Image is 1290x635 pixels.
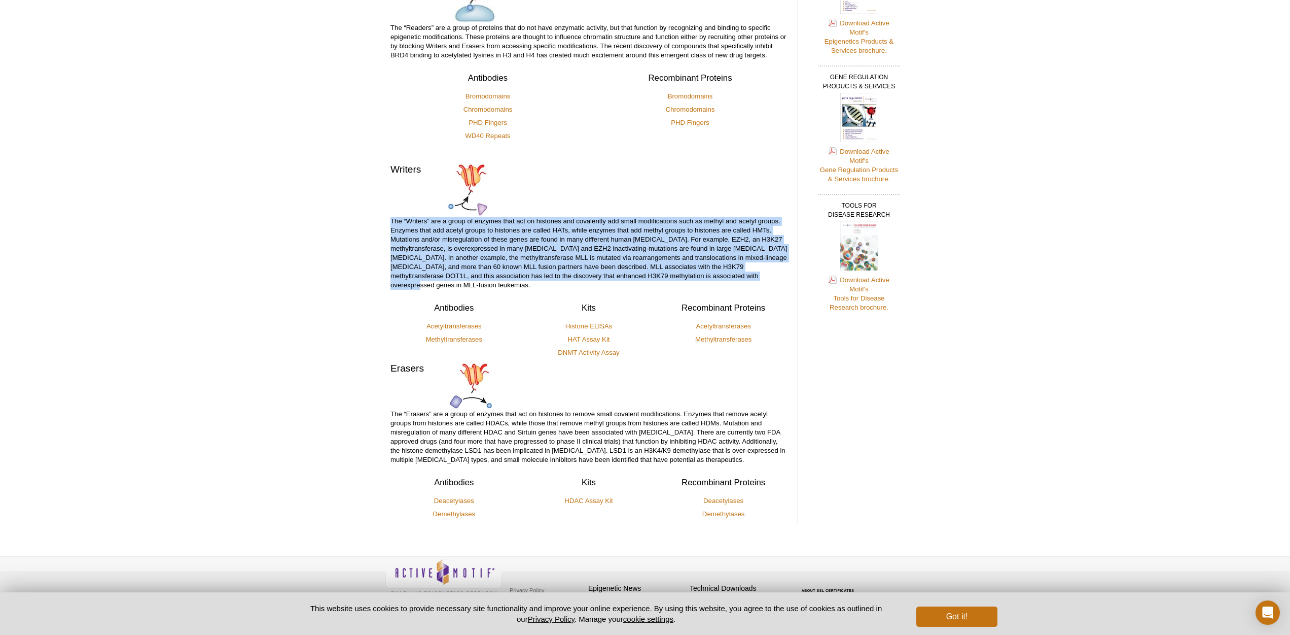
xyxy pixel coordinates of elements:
[623,615,673,623] button: cookie settings
[1256,600,1280,625] div: Open Intercom Messenger
[434,497,474,505] a: Deacetylases
[690,584,786,593] h4: Technical Downloads
[671,119,709,126] a: PHD Fingers
[390,302,518,314] h3: Antibodies
[660,477,787,489] h3: Recombinant Proteins
[696,322,750,330] a: Acetyltransferases
[695,336,751,343] a: Methyltransferases
[564,497,613,505] a: HDAC Assay Kit
[668,92,713,100] a: Bromodomains
[567,336,610,343] a: HAT Assay Kit
[818,65,900,93] h2: GENE REGULATION PRODUCTS & SERVICES
[390,361,424,375] h2: Erasers
[840,221,878,273] img: Active Motif's Tools for Disease Research brochure
[390,162,421,176] h2: Writers
[660,302,787,314] h3: Recombinant Proteins
[390,477,518,489] h3: Antibodies
[825,18,893,55] a: Download Active Motif'sEpigenetics Products &Services brochure.
[465,132,510,140] a: WD40 Repeats
[666,106,715,113] a: Chromodomains
[433,510,476,518] a: Demethylases
[525,302,653,314] h3: Kits
[446,162,489,217] img: Enzyme writer
[463,106,513,113] a: Chromodomains
[820,147,899,184] a: Download Active Motif'sGene Regulation Products& Services brochure.
[593,72,787,84] h3: Recombinant Proteins
[525,477,653,489] h3: Kits
[390,217,787,290] p: The “Writers” are a group of enzymes that act on histones and covalently add small modifications ...
[528,615,575,623] a: Privacy Policy
[703,497,743,505] a: Deacetylases
[565,322,612,330] a: Histone ELISAs
[558,349,619,356] a: DNMT Activity Assay
[385,556,502,597] img: Active Motif,
[293,603,900,624] p: This website uses cookies to provide necessary site functionality and improve your online experie...
[390,72,585,84] h3: Antibodies
[465,92,511,100] a: Bromodomains
[829,275,889,312] a: Download Active Motif'sTools for DiseaseResearch brochure.
[791,574,867,596] table: Click to Verify - This site chose Symantec SSL for secure e-commerce and confidential communicati...
[390,23,787,60] p: The “Readers” are a group of proteins that do not have enzymatic activity, but that function by r...
[507,583,547,598] a: Privacy Policy
[702,510,745,518] a: Demethylases
[818,194,900,221] h2: TOOLS FOR DISEASE RESEARCH
[802,589,854,592] a: ABOUT SSL CERTIFICATES
[469,119,507,126] a: PHD Fingers
[840,93,878,145] img: Active Motif's Gene Regulation Products & Services brochure
[916,607,997,627] button: Got it!
[449,361,492,410] img: Enzyme eraser
[426,336,482,343] a: Methyltransferases
[390,410,787,464] p: The “Erasers” are a group of enzymes that act on histones to remove small covalent modifications....
[426,322,481,330] a: Acetyltransferases
[588,584,685,593] h4: Epigenetic News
